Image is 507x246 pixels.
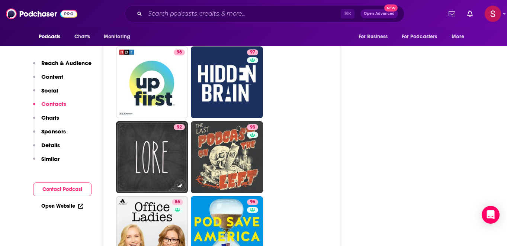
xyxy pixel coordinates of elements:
a: 92 [174,124,185,130]
p: Contacts [41,100,66,107]
img: User Profile [485,6,501,22]
button: Content [33,73,63,87]
div: Open Intercom Messenger [482,206,500,224]
span: 97 [250,49,255,56]
p: Social [41,87,58,94]
span: Charts [74,32,90,42]
a: 97 [247,49,258,55]
span: 86 [175,198,180,206]
span: Podcasts [39,32,61,42]
p: Reach & Audience [41,59,92,67]
a: Open Website [41,203,83,209]
a: 96 [247,199,258,205]
a: 96 [174,49,185,55]
button: Contact Podcast [33,182,92,196]
a: Show notifications dropdown [464,7,476,20]
input: Search podcasts, credits, & more... [145,8,341,20]
button: open menu [397,30,448,44]
button: Show profile menu [485,6,501,22]
span: More [452,32,464,42]
span: For Business [359,32,388,42]
button: open menu [99,30,140,44]
a: 92 [116,121,188,193]
span: New [384,4,398,12]
div: Search podcasts, credits, & more... [125,5,404,22]
button: Social [33,87,58,101]
a: Charts [70,30,95,44]
button: Similar [33,155,60,169]
button: Sponsors [33,128,66,142]
a: 96 [116,46,188,119]
button: Contacts [33,100,66,114]
span: ⌘ K [341,9,354,19]
button: open menu [446,30,474,44]
span: Monitoring [104,32,130,42]
p: Details [41,142,60,149]
span: For Podcasters [402,32,437,42]
a: 97 [191,46,263,119]
span: 96 [177,49,182,56]
button: open menu [353,30,397,44]
a: 86 [172,199,183,205]
button: open menu [33,30,70,44]
button: Charts [33,114,59,128]
span: Open Advanced [364,12,395,16]
img: Podchaser - Follow, Share and Rate Podcasts [6,7,77,21]
span: Logged in as stephanie85546 [485,6,501,22]
button: Reach & Audience [33,59,92,73]
p: Similar [41,155,60,162]
p: Charts [41,114,59,121]
a: Show notifications dropdown [446,7,458,20]
span: 92 [177,124,182,131]
a: 93 [191,121,263,193]
p: Content [41,73,63,80]
button: Open AdvancedNew [360,9,398,18]
p: Sponsors [41,128,66,135]
button: Details [33,142,60,155]
a: 93 [247,124,258,130]
span: 93 [250,124,255,131]
span: 96 [250,198,255,206]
